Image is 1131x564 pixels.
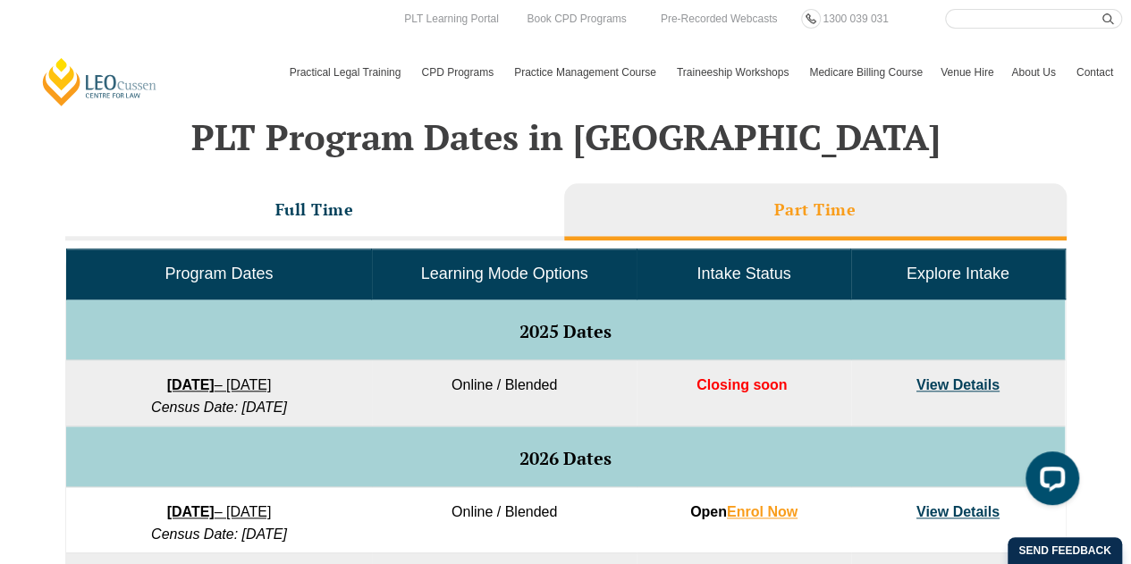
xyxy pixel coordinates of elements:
span: Program Dates [165,265,273,282]
a: [DATE]– [DATE] [167,504,272,519]
span: Learning Mode Options [421,265,588,282]
a: Medicare Billing Course [800,46,932,98]
strong: [DATE] [167,377,215,392]
span: Explore Intake [907,265,1009,282]
span: Intake Status [696,265,790,282]
a: View Details [916,377,1000,392]
td: Online / Blended [372,360,637,426]
a: Book CPD Programs [522,9,630,29]
a: Practical Legal Training [281,46,413,98]
a: 1300 039 031 [818,9,892,29]
a: PLT Learning Portal [400,9,503,29]
strong: [DATE] [167,504,215,519]
iframe: LiveChat chat widget [1011,444,1086,519]
strong: Open [690,504,798,519]
em: Census Date: [DATE] [151,526,287,542]
h2: PLT Program Dates in [GEOGRAPHIC_DATA] [56,117,1076,156]
em: Census Date: [DATE] [151,400,287,415]
span: 1300 039 031 [823,13,888,25]
a: Pre-Recorded Webcasts [656,9,782,29]
a: Practice Management Course [505,46,668,98]
a: CPD Programs [412,46,505,98]
a: [PERSON_NAME] Centre for Law [40,56,159,107]
a: [DATE]– [DATE] [167,377,272,392]
span: Closing soon [696,377,787,392]
a: Venue Hire [932,46,1002,98]
h3: Full Time [275,199,354,220]
span: 2026 Dates [519,446,612,470]
a: View Details [916,504,1000,519]
a: Contact [1068,46,1122,98]
td: Online / Blended [372,487,637,553]
a: Traineeship Workshops [668,46,800,98]
h3: Part Time [774,199,857,220]
a: Enrol Now [727,504,798,519]
a: About Us [1002,46,1067,98]
span: 2025 Dates [519,319,612,343]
